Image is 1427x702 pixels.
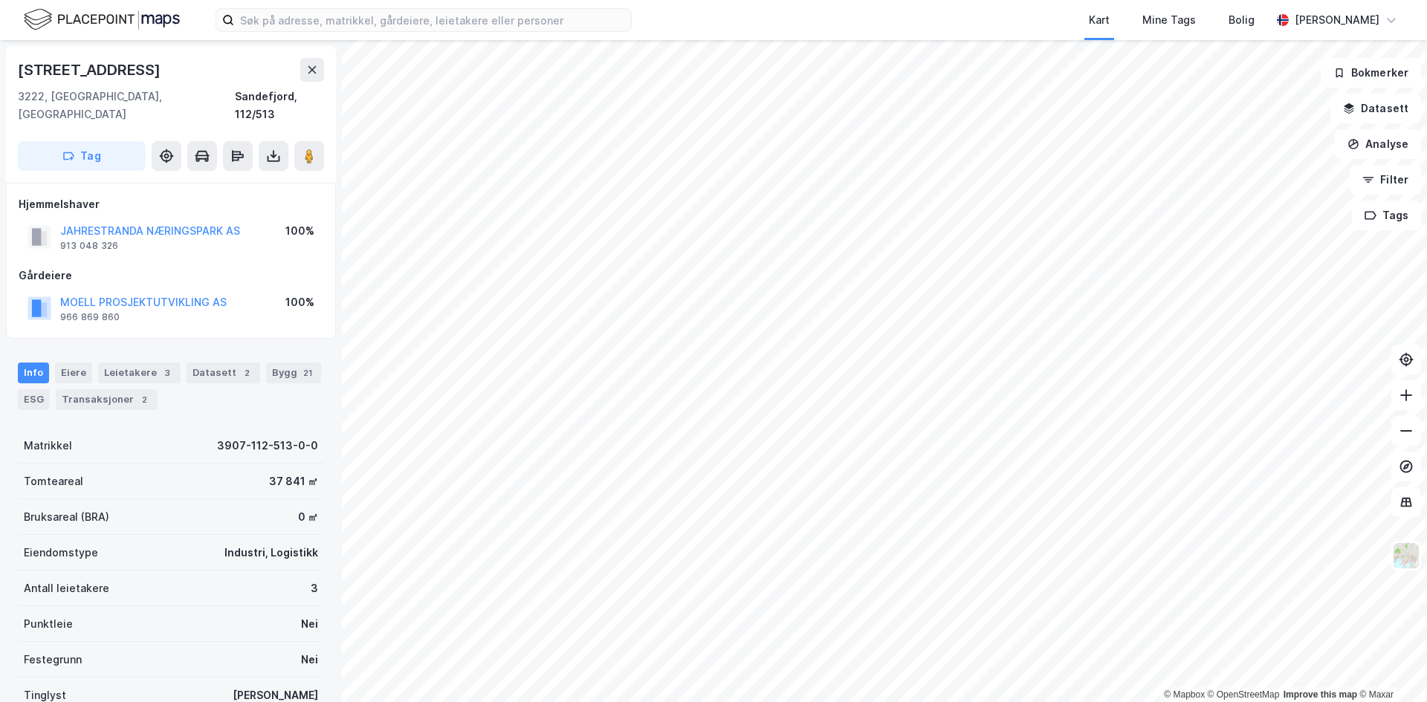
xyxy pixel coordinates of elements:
[1350,165,1421,195] button: Filter
[1353,631,1427,702] div: Kontrollprogram for chat
[1284,689,1357,700] a: Improve this map
[160,365,175,380] div: 3
[1229,11,1255,29] div: Bolig
[187,363,260,383] div: Datasett
[298,508,318,526] div: 0 ㎡
[266,363,321,383] div: Bygg
[1208,689,1280,700] a: OpenStreetMap
[224,544,318,562] div: Industri, Logistikk
[1330,94,1421,123] button: Datasett
[60,240,118,252] div: 913 048 326
[285,293,314,311] div: 100%
[137,392,152,407] div: 2
[19,195,323,213] div: Hjemmelshaver
[1295,11,1379,29] div: [PERSON_NAME]
[235,88,324,123] div: Sandefjord, 112/513
[1142,11,1196,29] div: Mine Tags
[300,365,315,380] div: 21
[18,363,49,383] div: Info
[1335,129,1421,159] button: Analyse
[18,389,50,410] div: ESG
[24,544,98,562] div: Eiendomstype
[1164,689,1205,700] a: Mapbox
[24,508,109,526] div: Bruksareal (BRA)
[18,141,146,171] button: Tag
[301,615,318,633] div: Nei
[217,437,318,455] div: 3907-112-513-0-0
[24,651,82,669] div: Festegrunn
[1392,542,1420,570] img: Z
[24,579,109,597] div: Antall leietakere
[55,363,92,383] div: Eiere
[18,58,164,82] div: [STREET_ADDRESS]
[18,88,235,123] div: 3222, [GEOGRAPHIC_DATA], [GEOGRAPHIC_DATA]
[1353,631,1427,702] iframe: Chat Widget
[19,267,323,285] div: Gårdeiere
[24,615,73,633] div: Punktleie
[1089,11,1110,29] div: Kart
[1321,58,1421,88] button: Bokmerker
[60,311,120,323] div: 966 869 860
[24,7,180,33] img: logo.f888ab2527a4732fd821a326f86c7f29.svg
[239,365,254,380] div: 2
[56,389,158,410] div: Transaksjoner
[311,579,318,597] div: 3
[269,472,318,490] div: 37 841 ㎡
[98,363,181,383] div: Leietakere
[1352,201,1421,230] button: Tags
[285,222,314,240] div: 100%
[24,472,83,490] div: Tomteareal
[24,437,72,455] div: Matrikkel
[301,651,318,669] div: Nei
[234,9,631,31] input: Søk på adresse, matrikkel, gårdeiere, leietakere eller personer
